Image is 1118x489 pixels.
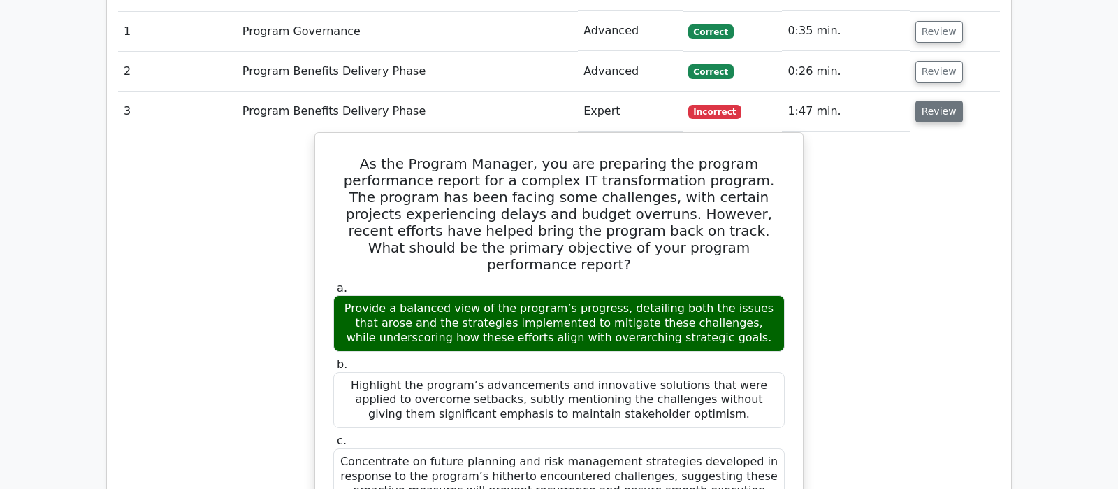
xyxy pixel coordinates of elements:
td: Advanced [578,52,682,92]
td: 0:35 min. [782,11,909,51]
button: Review [915,101,963,122]
td: Advanced [578,11,682,51]
div: Highlight the program’s advancements and innovative solutions that were applied to overcome setba... [333,372,785,428]
button: Review [915,61,963,83]
td: 1 [118,11,237,51]
button: Review [915,21,963,43]
td: Program Governance [237,11,578,51]
div: Provide a balanced view of the program’s progress, detailing both the issues that arose and the s... [333,295,785,351]
td: 3 [118,92,237,132]
span: c. [337,434,347,447]
td: Program Benefits Delivery Phase [237,52,578,92]
td: 2 [118,52,237,92]
span: Incorrect [688,105,742,119]
span: a. [337,281,347,295]
td: Expert [578,92,682,132]
span: Correct [688,64,734,78]
td: 0:26 min. [782,52,909,92]
span: Correct [688,24,734,38]
td: Program Benefits Delivery Phase [237,92,578,132]
h5: As the Program Manager, you are preparing the program performance report for a complex IT transfo... [332,155,786,273]
span: b. [337,357,347,371]
td: 1:47 min. [782,92,909,132]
